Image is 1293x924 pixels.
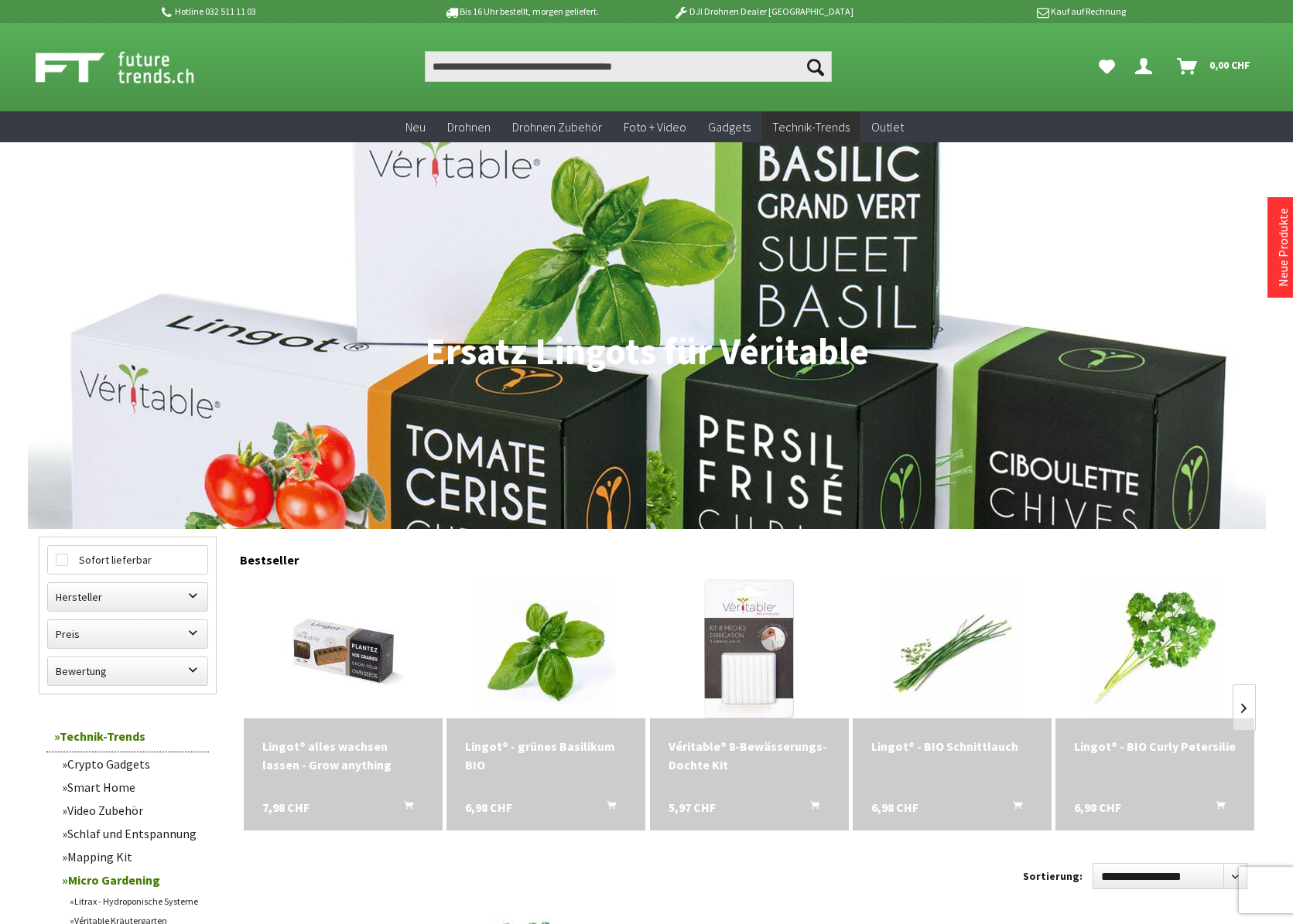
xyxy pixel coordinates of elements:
div: Bestseller [240,537,1255,575]
span: Technik-Trends [772,119,850,135]
label: Sofort lieferbar [48,546,207,574]
input: Produkt, Marke, Kategorie, EAN, Artikelnummer… [425,51,832,82]
label: Preis [48,620,207,648]
a: Micro Gardening [54,868,209,892]
a: Lingot® - grünes Basilikum BIO 6,98 CHF In den Warenkorb [465,737,627,774]
img: Lingot® alles wachsen lassen - Grow anything [273,579,412,718]
a: Outlet [860,111,915,143]
span: Gadgets [708,119,751,135]
a: Technik-Trends [46,721,209,752]
button: In den Warenkorb [385,798,422,818]
img: Lingot® - BIO Schnittlauch [882,579,1021,718]
a: Litrax - Hydroponische Systeme [62,892,209,911]
span: Outlet [871,119,904,135]
label: Hersteller [48,583,207,611]
span: Drohnen Zubehör [512,119,602,135]
a: Gadgets [697,111,761,143]
a: Crypto Gadgets [54,752,209,776]
img: Lingot® - grünes Basilikum BIO [477,579,616,718]
button: In den Warenkorb [994,798,1031,818]
span: 0,00 CHF [1209,53,1250,77]
div: Lingot® alles wachsen lassen - Grow anything [262,737,424,774]
a: Neu [395,111,436,143]
p: DJI Drohnen Dealer [GEOGRAPHIC_DATA] [642,2,884,21]
a: Dein Konto [1129,51,1165,82]
a: Véritable® 8-Bewässerungs-Dochte Kit 5,97 CHF In den Warenkorb [669,737,830,774]
a: Video Zubehör [54,799,209,822]
label: Sortierung: [1023,864,1083,888]
div: Lingot® - BIO Schnittlauch [871,737,1033,755]
button: In den Warenkorb [588,798,625,818]
a: Lingot® alles wachsen lassen - Grow anything 7,98 CHF In den Warenkorb [262,737,424,774]
label: Bewertung [48,657,207,685]
a: Smart Home [54,776,209,799]
button: Suchen [799,51,832,82]
span: Foto + Video [624,119,686,135]
span: 6,98 CHF [465,798,512,817]
div: Véritable® 8-Bewässerungs-Dochte Kit [669,737,830,774]
p: Kauf auf Rechnung [884,2,1126,21]
a: Drohnen [436,111,501,143]
img: Shop Futuretrends - zur Startseite wechseln [36,48,228,87]
span: 7,98 CHF [262,798,310,817]
span: Drohnen [447,119,491,135]
button: In den Warenkorb [1197,798,1234,818]
span: 6,98 CHF [1074,798,1121,817]
a: Mapping Kit [54,845,209,868]
a: Schlaf und Entspannung [54,822,209,845]
a: Meine Favoriten [1091,51,1123,82]
span: Neu [405,119,426,135]
span: 6,98 CHF [871,798,918,817]
h1: Ersatz Lingots für Véritable [39,332,1255,371]
p: Hotline 032 511 11 03 [159,2,401,21]
a: Lingot® - BIO Schnittlauch 6,98 CHF In den Warenkorb [871,737,1033,755]
a: Lingot® - BIO Curly Petersilie 6,98 CHF In den Warenkorb [1074,737,1236,755]
div: Lingot® - grünes Basilikum BIO [465,737,627,774]
img: Véritable® 8-Bewässerungs-Dochte Kit [704,579,794,718]
a: Foto + Video [613,111,697,143]
span: 5,97 CHF [669,798,716,817]
div: Lingot® - BIO Curly Petersilie [1074,737,1236,755]
a: Drohnen Zubehör [501,111,613,143]
button: In den Warenkorb [792,798,829,818]
p: Bis 16 Uhr bestellt, morgen geliefert. [401,2,642,21]
a: Technik-Trends [761,111,860,143]
img: Lingot® - BIO Curly Petersilie [1086,579,1225,718]
a: Warenkorb [1171,51,1258,82]
a: Neue Produkte [1275,208,1291,287]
